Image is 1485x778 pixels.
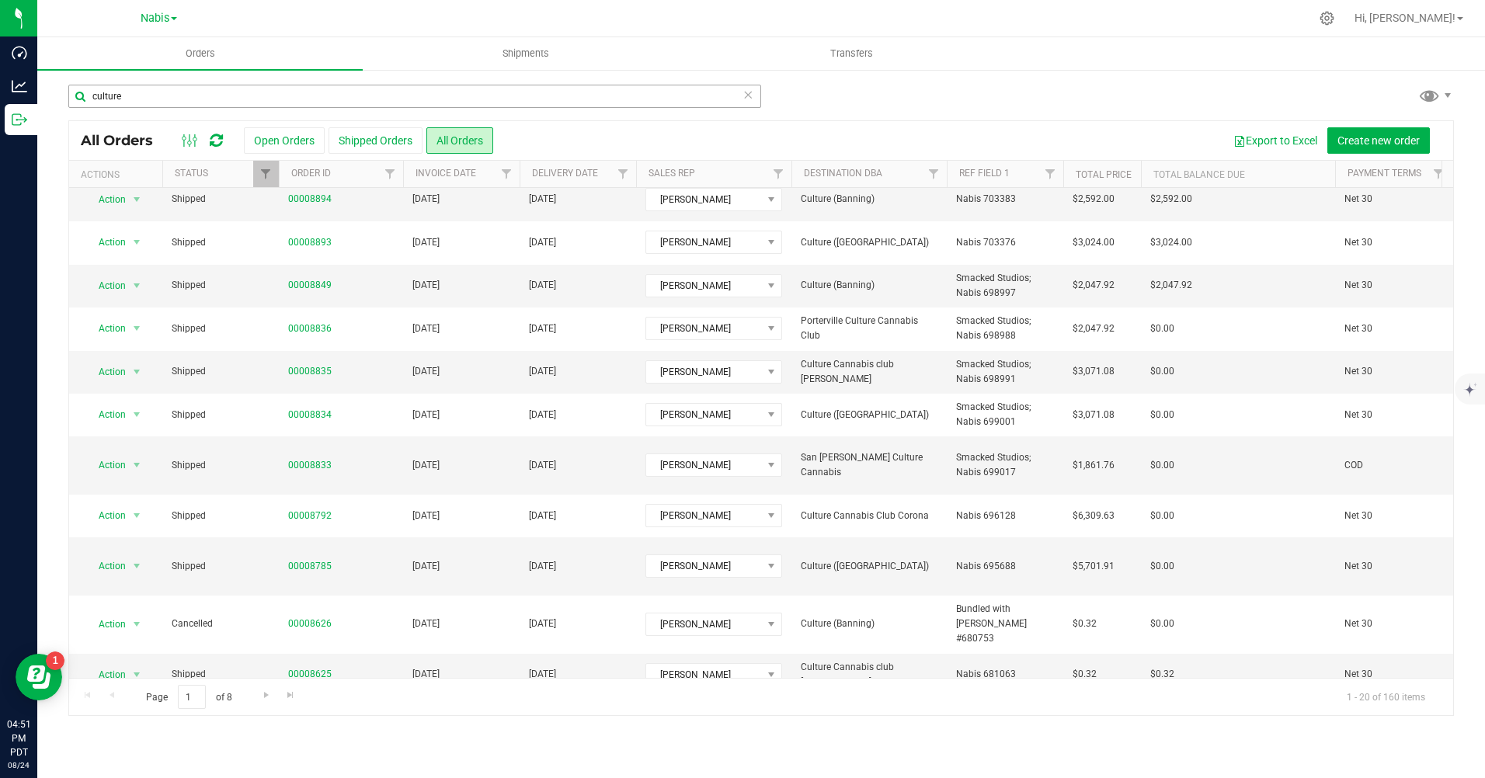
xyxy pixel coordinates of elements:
[172,192,270,207] span: Shipped
[377,161,403,187] a: Filter
[412,364,440,379] span: [DATE]
[1344,278,1442,293] span: Net 30
[12,78,27,94] inline-svg: Analytics
[127,613,147,635] span: select
[956,450,1054,480] span: Smacked Studios; Nabis 699017
[85,275,127,297] span: Action
[288,408,332,422] a: 00008834
[416,168,476,179] a: Invoice Date
[85,231,127,253] span: Action
[363,37,688,70] a: Shipments
[85,505,127,526] span: Action
[127,454,147,476] span: select
[12,45,27,61] inline-svg: Dashboard
[412,509,440,523] span: [DATE]
[291,168,331,179] a: Order ID
[529,509,556,523] span: [DATE]
[172,667,270,682] span: Shipped
[85,555,127,577] span: Action
[172,616,270,631] span: Cancelled
[956,559,1016,574] span: Nabis 695688
[288,278,332,293] a: 00008849
[801,616,937,631] span: Culture (Banning)
[1073,235,1115,250] span: $3,024.00
[646,318,762,339] span: [PERSON_NAME]
[68,85,761,108] input: Search Order ID, Destination, Customer PO...
[1344,235,1442,250] span: Net 30
[529,278,556,293] span: [DATE]
[804,168,882,179] a: Destination DBA
[801,235,937,250] span: Culture ([GEOGRAPHIC_DATA])
[1355,12,1455,24] span: Hi, [PERSON_NAME]!
[1073,458,1115,473] span: $1,861.76
[809,47,894,61] span: Transfers
[288,364,332,379] a: 00008835
[1076,169,1132,180] a: Total Price
[646,555,762,577] span: [PERSON_NAME]
[956,357,1054,387] span: Smacked Studios; Nabis 698991
[1141,161,1335,188] th: Total Balance Due
[172,364,270,379] span: Shipped
[1150,667,1174,682] span: $0.32
[646,613,762,635] span: [PERSON_NAME]
[178,685,206,709] input: 1
[689,37,1014,70] a: Transfers
[255,685,277,706] a: Go to the next page
[412,192,440,207] span: [DATE]
[801,278,937,293] span: Culture (Banning)
[127,231,147,253] span: select
[141,12,169,25] span: Nabis
[646,664,762,686] span: [PERSON_NAME]
[172,321,270,336] span: Shipped
[1150,321,1174,336] span: $0.00
[1344,509,1442,523] span: Net 30
[288,235,332,250] a: 00008893
[1150,458,1174,473] span: $0.00
[529,364,556,379] span: [DATE]
[85,318,127,339] span: Action
[172,458,270,473] span: Shipped
[1038,161,1063,187] a: Filter
[288,458,332,473] a: 00008833
[646,361,762,383] span: [PERSON_NAME]
[801,192,937,207] span: Culture (Banning)
[1344,667,1442,682] span: Net 30
[1344,408,1442,422] span: Net 30
[801,357,937,387] span: Culture Cannabis club [PERSON_NAME]
[85,361,127,383] span: Action
[801,450,937,480] span: San [PERSON_NAME] Culture Cannabis
[175,168,208,179] a: Status
[7,717,30,759] p: 04:51 PM PDT
[1073,559,1115,574] span: $5,701.91
[646,189,762,210] span: [PERSON_NAME]
[127,505,147,526] span: select
[37,37,363,70] a: Orders
[81,132,169,149] span: All Orders
[1334,685,1438,708] span: 1 - 20 of 160 items
[85,189,127,210] span: Action
[85,454,127,476] span: Action
[412,667,440,682] span: [DATE]
[1348,168,1421,179] a: Payment Terms
[127,361,147,383] span: select
[801,559,937,574] span: Culture ([GEOGRAPHIC_DATA])
[244,127,325,154] button: Open Orders
[801,314,937,343] span: Porterville Culture Cannabis Club
[529,559,556,574] span: [DATE]
[646,404,762,425] span: [PERSON_NAME]
[646,505,762,526] span: [PERSON_NAME]
[494,161,520,187] a: Filter
[412,278,440,293] span: [DATE]
[921,161,947,187] a: Filter
[172,559,270,574] span: Shipped
[956,271,1054,300] span: Smacked Studios; Nabis 698997
[959,168,1010,179] a: Ref Field 1
[85,664,127,686] span: Action
[412,559,440,574] span: [DATE]
[412,616,440,631] span: [DATE]
[1344,458,1442,473] span: COD
[956,509,1016,523] span: Nabis 696128
[81,169,156,180] div: Actions
[1073,408,1115,422] span: $3,071.08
